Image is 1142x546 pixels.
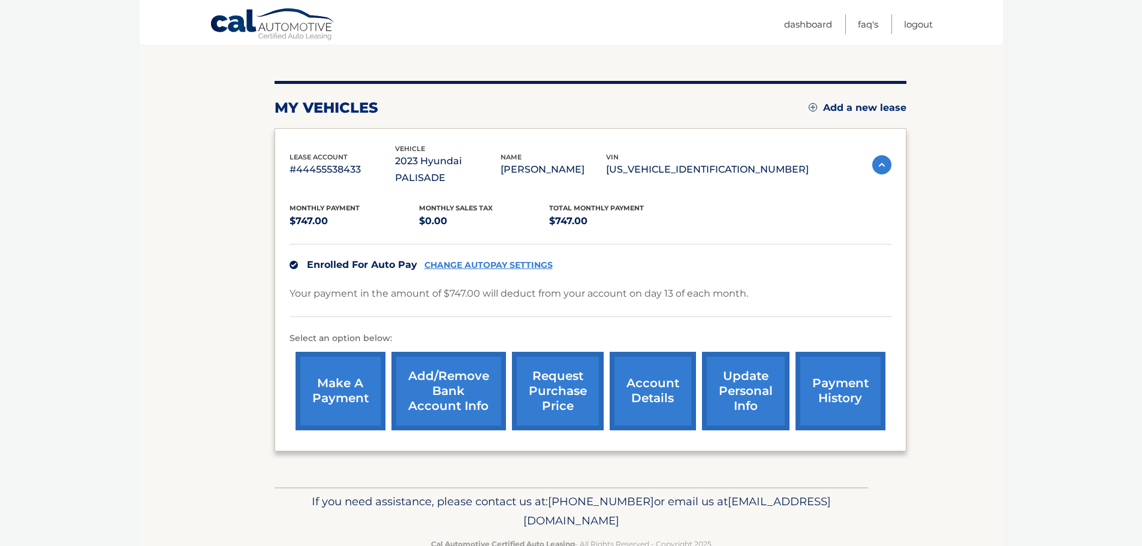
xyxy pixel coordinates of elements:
[419,204,493,212] span: Monthly sales Tax
[872,155,891,174] img: accordion-active.svg
[549,204,644,212] span: Total Monthly Payment
[296,352,385,430] a: make a payment
[501,153,522,161] span: name
[290,261,298,269] img: check.svg
[290,285,748,302] p: Your payment in the amount of $747.00 will deduct from your account on day 13 of each month.
[606,153,619,161] span: vin
[391,352,506,430] a: Add/Remove bank account info
[512,352,604,430] a: request purchase price
[282,492,860,530] p: If you need assistance, please contact us at: or email us at
[702,352,790,430] a: update personal info
[290,331,891,346] p: Select an option below:
[858,14,878,34] a: FAQ's
[610,352,696,430] a: account details
[290,161,395,178] p: #44455538433
[904,14,933,34] a: Logout
[784,14,832,34] a: Dashboard
[809,102,906,114] a: Add a new lease
[501,161,606,178] p: [PERSON_NAME]
[210,8,336,43] a: Cal Automotive
[548,494,654,508] span: [PHONE_NUMBER]
[290,204,360,212] span: Monthly Payment
[395,153,501,186] p: 2023 Hyundai PALISADE
[395,144,425,153] span: vehicle
[290,213,420,230] p: $747.00
[796,352,885,430] a: payment history
[809,103,817,111] img: add.svg
[549,213,679,230] p: $747.00
[424,260,553,270] a: CHANGE AUTOPAY SETTINGS
[606,161,809,178] p: [US_VEHICLE_IDENTIFICATION_NUMBER]
[275,99,378,117] h2: my vehicles
[419,213,549,230] p: $0.00
[290,153,348,161] span: lease account
[307,259,417,270] span: Enrolled For Auto Pay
